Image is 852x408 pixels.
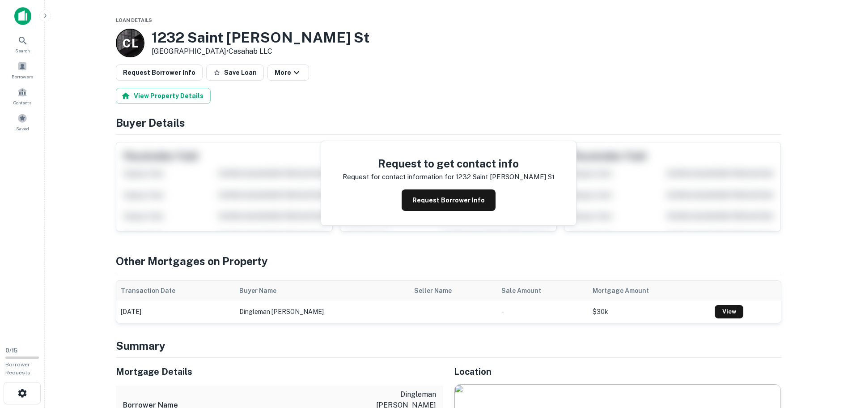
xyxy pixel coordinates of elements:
[206,64,264,81] button: Save Loan
[116,281,235,301] th: Transaction Date
[12,73,33,80] span: Borrowers
[402,189,496,211] button: Request Borrower Info
[14,7,31,25] img: capitalize-icon.png
[5,347,17,354] span: 0 / 15
[116,64,203,81] button: Request Borrower Info
[497,281,588,301] th: Sale Amount
[116,115,781,131] h4: Buyer Details
[5,361,30,376] span: Borrower Requests
[267,64,309,81] button: More
[16,125,29,132] span: Saved
[588,281,710,301] th: Mortgage Amount
[152,46,369,57] p: [GEOGRAPHIC_DATA] •
[3,32,42,56] a: Search
[116,88,211,104] button: View Property Details
[3,110,42,134] a: Saved
[116,17,152,23] span: Loan Details
[116,338,781,354] h4: Summary
[229,47,272,56] a: Casahab LLC
[116,365,443,378] h5: Mortgage Details
[116,253,781,269] h4: Other Mortgages on Property
[116,301,235,323] td: [DATE]
[3,84,42,108] a: Contacts
[235,281,410,301] th: Buyer Name
[235,301,410,323] td: dingleman [PERSON_NAME]
[343,155,555,172] h4: Request to get contact info
[807,336,852,379] iframe: Chat Widget
[123,34,137,52] p: C L
[410,281,497,301] th: Seller Name
[454,365,781,378] h5: Location
[3,58,42,82] a: Borrowers
[497,301,588,323] td: -
[13,99,31,106] span: Contacts
[15,47,30,54] span: Search
[456,172,555,182] p: 1232 saint [PERSON_NAME] st
[715,305,743,318] a: View
[343,172,454,182] p: Request for contact information for
[588,301,710,323] td: $30k
[152,29,369,46] h3: 1232 Saint [PERSON_NAME] St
